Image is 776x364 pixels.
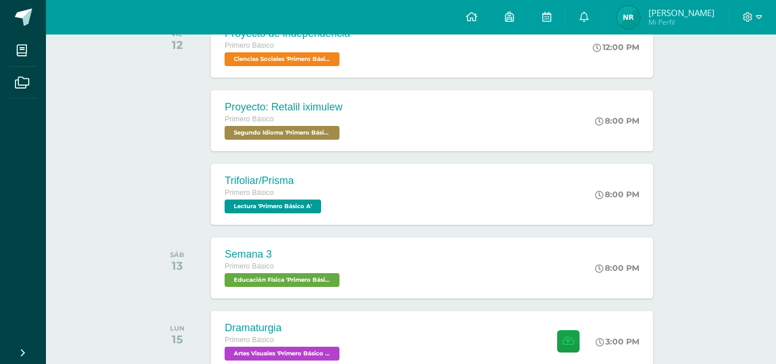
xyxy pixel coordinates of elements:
div: SÁB [170,251,184,259]
div: 8:00 PM [595,263,639,273]
div: 15 [170,332,184,346]
img: 1627d95f32ca30408c832183417cdb7e.png [617,6,640,29]
span: Ciencias Sociales 'Primero Básico A' [225,52,339,66]
div: 12 [171,38,183,52]
div: 12:00 PM [593,42,639,52]
span: Mi Perfil [648,17,715,27]
span: Educación Física 'Primero Básico A' [225,273,339,287]
span: Primero Básico [225,262,273,270]
div: Dramaturgia [225,322,342,334]
span: Lectura 'Primero Básico A' [225,200,321,213]
div: 8:00 PM [595,116,639,126]
span: Primero Básico [225,41,273,49]
div: 13 [170,259,184,273]
div: LUN [170,324,184,332]
span: Segundo Idioma 'Primero Básico A' [225,126,339,140]
div: 8:00 PM [595,189,639,200]
div: Trifoliar/Prisma [225,175,324,187]
div: 3:00 PM [596,336,639,347]
div: Semana 3 [225,248,342,260]
span: Primero Básico [225,336,273,344]
span: Primero Básico [225,115,273,123]
span: Primero Básico [225,189,273,197]
span: Artes Visuales 'Primero Básico A' [225,347,339,361]
div: Proyecto: Retalil iximulew [225,101,342,113]
span: [PERSON_NAME] [648,7,715,18]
